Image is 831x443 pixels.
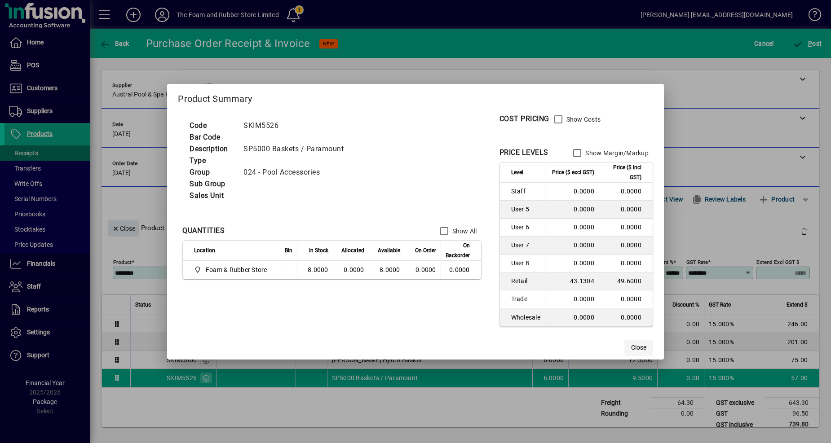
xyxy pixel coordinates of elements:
[185,178,239,190] td: Sub Group
[545,308,599,326] td: 0.0000
[415,246,436,255] span: On Order
[545,219,599,237] td: 0.0000
[511,167,523,177] span: Level
[599,290,653,308] td: 0.0000
[369,261,405,279] td: 8.0000
[239,120,354,132] td: SKIM5526
[545,237,599,254] td: 0.0000
[185,143,239,155] td: Description
[185,167,239,178] td: Group
[545,183,599,201] td: 0.0000
[552,167,594,177] span: Price ($ excl GST)
[194,246,215,255] span: Location
[511,205,540,214] span: User 5
[599,272,653,290] td: 49.6000
[599,308,653,326] td: 0.0000
[185,155,239,167] td: Type
[297,261,333,279] td: 8.0000
[341,246,364,255] span: Allocated
[545,254,599,272] td: 0.0000
[599,254,653,272] td: 0.0000
[599,201,653,219] td: 0.0000
[194,264,270,275] span: Foam & Rubber Store
[185,132,239,143] td: Bar Code
[511,187,540,196] span: Staff
[185,190,239,202] td: Sales Unit
[565,115,601,124] label: Show Costs
[441,261,481,279] td: 0.0000
[499,147,548,158] div: PRICE LEVELS
[378,246,400,255] span: Available
[309,246,328,255] span: In Stock
[446,241,470,260] span: On Backorder
[499,114,549,124] div: COST PRICING
[167,84,664,110] h2: Product Summary
[545,272,599,290] td: 43.1304
[511,276,540,285] span: Retail
[451,227,477,236] label: Show All
[333,261,369,279] td: 0.0000
[285,246,292,255] span: Bin
[239,143,354,155] td: SP5000 Baskets / Paramount
[415,266,436,273] span: 0.0000
[583,149,649,158] label: Show Margin/Markup
[545,290,599,308] td: 0.0000
[239,167,354,178] td: 024 - Pool Accessories
[206,265,267,274] span: Foam & Rubber Store
[511,223,540,232] span: User 6
[511,259,540,268] span: User 8
[511,313,540,322] span: Wholesale
[599,219,653,237] td: 0.0000
[185,120,239,132] td: Code
[511,241,540,250] span: User 7
[599,183,653,201] td: 0.0000
[545,201,599,219] td: 0.0000
[624,340,653,356] button: Close
[631,343,646,352] span: Close
[511,294,540,303] span: Trade
[604,162,641,182] span: Price ($ incl GST)
[182,225,225,236] div: QUANTITIES
[599,237,653,254] td: 0.0000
